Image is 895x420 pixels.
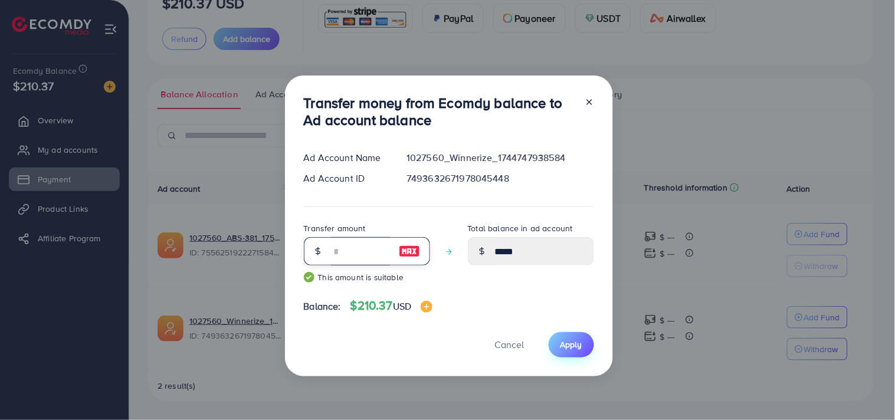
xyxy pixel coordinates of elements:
img: image [399,244,420,258]
div: Ad Account Name [294,151,398,165]
div: 1027560_Winnerize_1744747938584 [397,151,603,165]
button: Apply [549,332,594,357]
div: 7493632671978045448 [397,172,603,185]
span: USD [393,300,411,313]
img: guide [304,272,314,283]
img: image [421,301,432,313]
h3: Transfer money from Ecomdy balance to Ad account balance [304,94,575,129]
small: This amount is suitable [304,271,430,283]
h4: $210.37 [350,298,433,313]
iframe: Chat [845,367,886,411]
div: Ad Account ID [294,172,398,185]
label: Total balance in ad account [468,222,573,234]
span: Balance: [304,300,341,313]
button: Cancel [480,332,539,357]
label: Transfer amount [304,222,366,234]
span: Cancel [495,338,524,351]
span: Apply [560,339,582,350]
